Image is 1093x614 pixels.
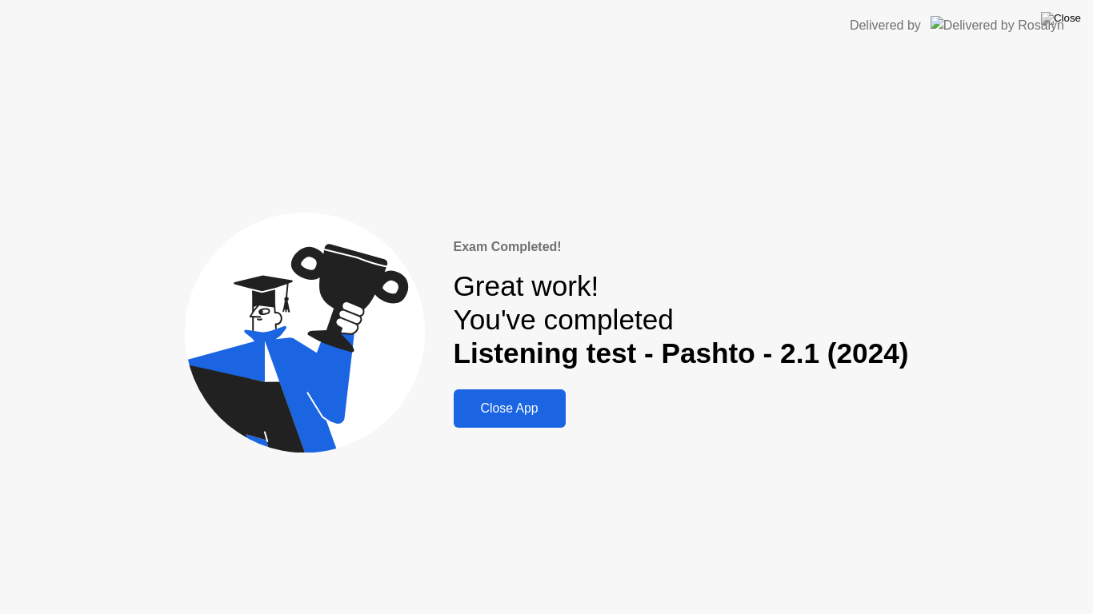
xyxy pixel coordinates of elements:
div: Close App [458,401,561,416]
b: Listening test - Pashto - 2.1 (2024) [454,337,909,369]
img: Delivered by Rosalyn [931,16,1064,34]
button: Close App [454,389,566,428]
div: Exam Completed! [454,237,909,257]
img: Close [1041,12,1081,25]
div: Great work! You've completed [454,269,909,371]
div: Delivered by [850,16,921,35]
